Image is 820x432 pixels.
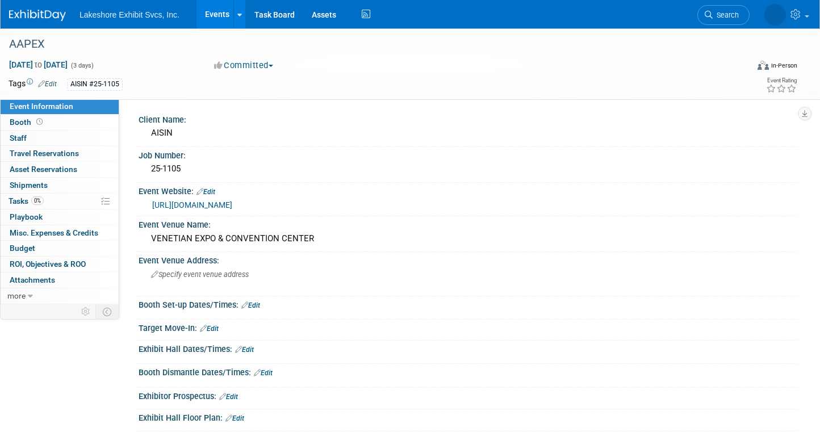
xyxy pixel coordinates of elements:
div: AAPEX [5,34,730,54]
a: Shipments [1,178,119,193]
div: Exhibit Hall Floor Plan: [139,409,797,424]
span: Lakeshore Exhibit Svcs, Inc. [80,10,179,19]
div: Exhibit Hall Dates/Times: [139,341,797,355]
div: AISIN #25-1105 [67,78,123,90]
span: Attachments [10,275,55,284]
span: more [7,291,26,300]
td: Toggle Event Tabs [96,304,119,319]
div: Exhibitor Prospectus: [139,388,797,402]
a: Travel Reservations [1,146,119,161]
a: ROI, Objectives & ROO [1,257,119,272]
span: Misc. Expenses & Credits [10,228,98,237]
a: Edit [235,346,254,354]
span: Playbook [10,212,43,221]
img: Format-Inperson.png [758,61,769,70]
span: Staff [10,133,27,142]
span: [DATE] [DATE] [9,60,68,70]
td: Personalize Event Tab Strip [76,304,96,319]
span: Booth [10,118,45,127]
a: Edit [241,301,260,309]
span: Event Information [10,102,73,111]
span: Budget [10,244,35,253]
a: Event Information [1,99,119,114]
a: Staff [1,131,119,146]
div: 25-1105 [147,160,789,178]
img: ExhibitDay [9,10,66,21]
div: VENETIAN EXPO & CONVENTION CENTER [147,230,789,248]
span: Asset Reservations [10,165,77,174]
div: Booth Set-up Dates/Times: [139,296,797,311]
a: Search [697,5,750,25]
span: 0% [31,196,44,205]
a: Edit [225,414,244,422]
a: Tasks0% [1,194,119,209]
img: MICHELLE MOYA [764,4,786,26]
div: In-Person [771,61,797,70]
span: Shipments [10,181,48,190]
a: Budget [1,241,119,256]
div: Event Venue Address: [139,252,797,266]
div: Event Venue Name: [139,216,797,230]
span: Specify event venue address [151,270,249,279]
a: Edit [219,393,238,401]
a: Edit [254,369,273,377]
a: Attachments [1,272,119,288]
div: Job Number: [139,147,797,161]
span: Travel Reservations [10,149,79,158]
a: Misc. Expenses & Credits [1,225,119,241]
div: Event Format [680,59,798,76]
div: Target Move-In: [139,320,797,334]
a: Booth [1,115,119,130]
span: (3 days) [70,62,94,69]
button: Committed [210,60,278,72]
div: Client Name: [139,111,797,125]
div: Event Rating [766,78,797,83]
a: [URL][DOMAIN_NAME] [152,200,232,209]
span: to [33,60,44,69]
div: Booth Dismantle Dates/Times: [139,364,797,379]
a: Edit [38,80,57,88]
span: Search [713,11,739,19]
a: more [1,288,119,304]
div: AISIN [147,124,789,142]
td: Tags [9,78,57,91]
a: Edit [196,188,215,196]
a: Edit [200,325,219,333]
div: Event Website: [139,183,797,198]
span: Tasks [9,196,44,205]
a: Playbook [1,209,119,225]
span: ROI, Objectives & ROO [10,259,86,269]
a: Asset Reservations [1,162,119,177]
span: Booth not reserved yet [34,118,45,126]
